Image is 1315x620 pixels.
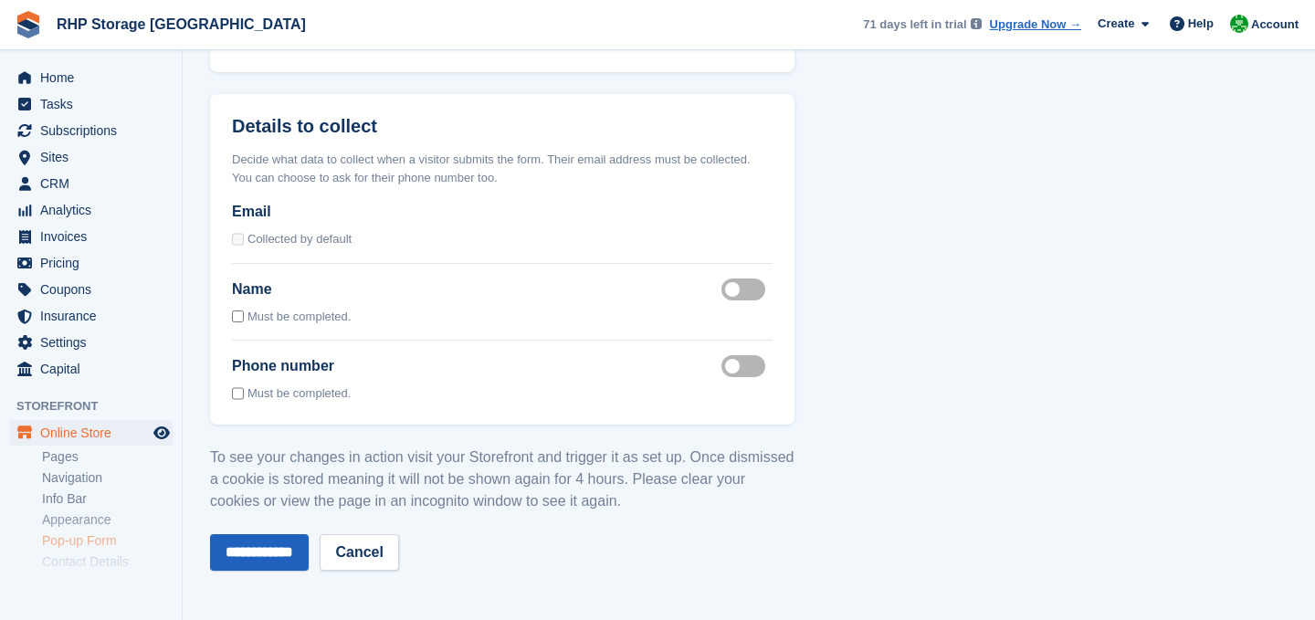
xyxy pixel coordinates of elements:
[40,303,150,329] span: Insurance
[40,144,150,170] span: Sites
[9,420,173,446] a: menu
[247,384,351,403] label: Must be completed.
[40,420,150,446] span: Online Store
[1251,16,1299,34] span: Account
[721,365,773,368] label: Phone number enabled
[210,447,794,512] p: To see your changes in action visit your Storefront and trigger it as set up. Once dismissed a co...
[40,330,150,355] span: Settings
[232,278,272,300] label: Name
[40,277,150,302] span: Coupons
[9,303,173,329] a: menu
[40,91,150,117] span: Tasks
[232,355,334,377] label: Phone number
[9,330,173,355] a: menu
[9,250,173,276] a: menu
[42,448,173,466] a: Pages
[863,16,966,34] span: 71 days left in trial
[16,397,182,415] span: Storefront
[1230,15,1248,33] img: Rod
[1188,15,1214,33] span: Help
[9,144,173,170] a: menu
[40,171,150,196] span: CRM
[9,224,173,249] a: menu
[9,171,173,196] a: menu
[151,422,173,444] a: Preview store
[42,490,173,508] a: Info Bar
[721,288,773,290] label: Name enabled
[990,16,1081,34] a: Upgrade Now →
[40,224,150,249] span: Invoices
[9,277,173,302] a: menu
[40,356,150,382] span: Capital
[42,574,173,592] a: Reviews
[247,308,351,326] label: Must be completed.
[9,118,173,143] a: menu
[9,197,173,223] a: menu
[40,250,150,276] span: Pricing
[1098,15,1134,33] span: Create
[971,18,982,29] img: icon-info-grey-7440780725fd019a000dd9b08b2336e03edf1995a4989e88bcd33f0948082b44.svg
[9,356,173,382] a: menu
[232,151,773,186] div: Decide what data to collect when a visitor submits the form. Their email address must be collecte...
[42,469,173,487] a: Navigation
[42,532,173,550] a: Pop-up Form
[232,116,377,137] h2: Details to collect
[40,118,150,143] span: Subscriptions
[42,553,173,571] a: Contact Details
[40,197,150,223] span: Analytics
[247,230,352,248] label: Collected by default
[320,534,398,571] a: Cancel
[9,91,173,117] a: menu
[15,11,42,38] img: stora-icon-8386f47178a22dfd0bd8f6a31ec36ba5ce8667c1dd55bd0f319d3a0aa187defe.svg
[40,65,150,90] span: Home
[42,511,173,529] a: Appearance
[49,9,313,39] a: RHP Storage [GEOGRAPHIC_DATA]
[232,201,773,223] label: Email
[9,65,173,90] a: menu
